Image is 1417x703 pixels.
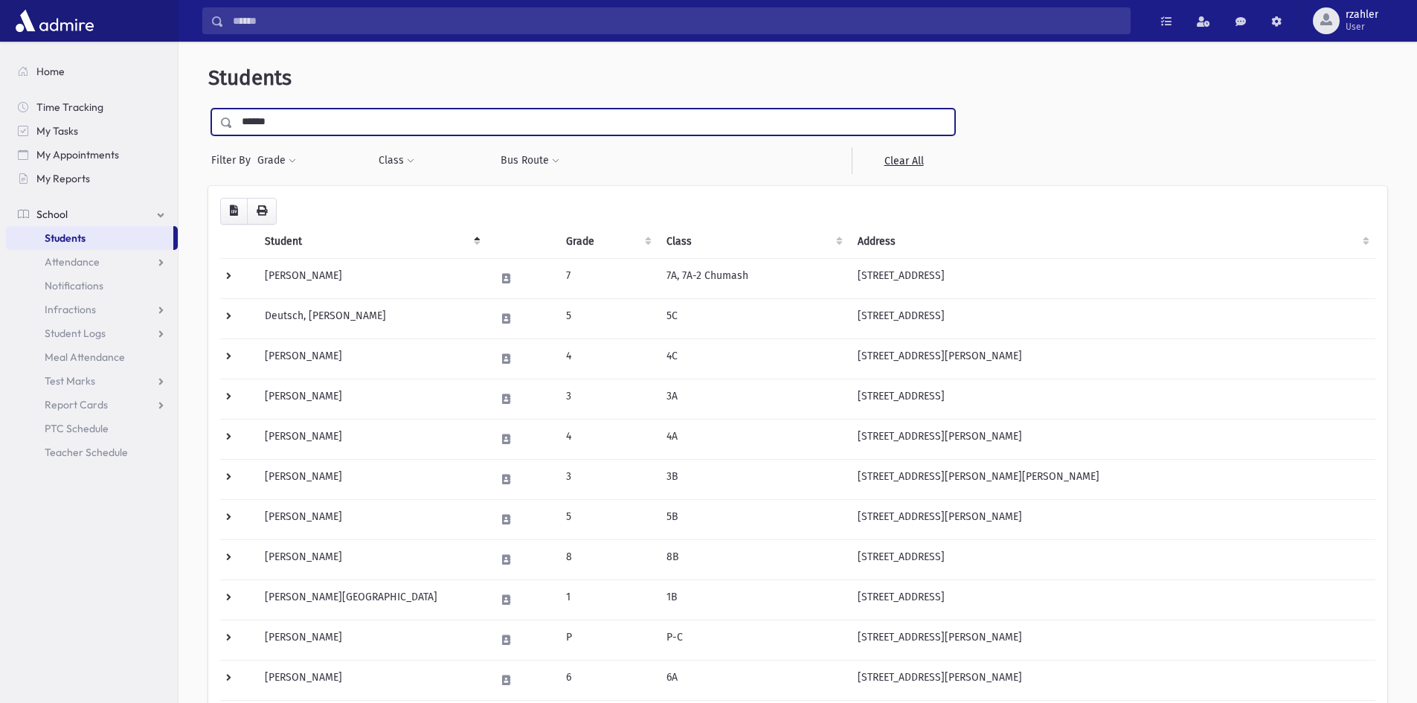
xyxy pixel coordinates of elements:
span: PTC Schedule [45,422,109,435]
a: Meal Attendance [6,345,178,369]
td: 4 [557,419,658,459]
th: Grade: activate to sort column ascending [557,225,658,259]
span: My Appointments [36,148,119,161]
button: Bus Route [500,147,560,174]
td: 6A [658,660,848,700]
span: Students [45,231,86,245]
td: [PERSON_NAME] [256,539,486,580]
button: Print [247,198,277,225]
img: AdmirePro [12,6,97,36]
td: [STREET_ADDRESS] [849,379,1375,419]
a: My Appointments [6,143,178,167]
td: [PERSON_NAME] [256,338,486,379]
td: Deutsch, [PERSON_NAME] [256,298,486,338]
span: Teacher Schedule [45,446,128,459]
span: Home [36,65,65,78]
td: [PERSON_NAME] [256,419,486,459]
th: Address: activate to sort column ascending [849,225,1375,259]
a: Notifications [6,274,178,298]
td: [STREET_ADDRESS] [849,258,1375,298]
input: Search [224,7,1130,34]
td: 4 [557,338,658,379]
td: 6 [557,660,658,700]
button: Class [378,147,415,174]
td: [PERSON_NAME] [256,499,486,539]
td: [PERSON_NAME][GEOGRAPHIC_DATA] [256,580,486,620]
td: [STREET_ADDRESS][PERSON_NAME] [849,338,1375,379]
td: [STREET_ADDRESS][PERSON_NAME] [849,419,1375,459]
td: 5C [658,298,848,338]
td: 8 [557,539,658,580]
a: Report Cards [6,393,178,417]
a: Test Marks [6,369,178,393]
span: Time Tracking [36,100,103,114]
span: Test Marks [45,374,95,388]
td: [STREET_ADDRESS] [849,539,1375,580]
button: Grade [257,147,297,174]
span: Infractions [45,303,96,316]
span: Notifications [45,279,103,292]
td: [STREET_ADDRESS][PERSON_NAME] [849,660,1375,700]
td: 3 [557,379,658,419]
td: [PERSON_NAME] [256,379,486,419]
a: School [6,202,178,226]
td: P-C [658,620,848,660]
span: User [1346,21,1378,33]
td: 3A [658,379,848,419]
span: Filter By [211,153,257,168]
td: 5 [557,298,658,338]
th: Student: activate to sort column descending [256,225,486,259]
td: 8B [658,539,848,580]
td: 3 [557,459,658,499]
td: [PERSON_NAME] [256,258,486,298]
td: 4A [658,419,848,459]
td: [STREET_ADDRESS][PERSON_NAME][PERSON_NAME] [849,459,1375,499]
span: Students [208,65,292,90]
td: P [557,620,658,660]
td: [PERSON_NAME] [256,660,486,700]
a: Student Logs [6,321,178,345]
span: Attendance [45,255,100,269]
a: Students [6,226,173,250]
td: [PERSON_NAME] [256,620,486,660]
a: PTC Schedule [6,417,178,440]
a: Clear All [852,147,955,174]
td: 5 [557,499,658,539]
td: 5B [658,499,848,539]
th: Class: activate to sort column ascending [658,225,848,259]
td: 3B [658,459,848,499]
a: My Reports [6,167,178,190]
span: Student Logs [45,327,106,340]
span: My Reports [36,172,90,185]
span: School [36,208,68,221]
td: [PERSON_NAME] [256,459,486,499]
a: Time Tracking [6,95,178,119]
td: [STREET_ADDRESS][PERSON_NAME] [849,620,1375,660]
td: 1 [557,580,658,620]
span: rzahler [1346,9,1378,21]
a: Infractions [6,298,178,321]
span: Report Cards [45,398,108,411]
a: Teacher Schedule [6,440,178,464]
td: 7A, 7A-2 Chumash [658,258,848,298]
button: CSV [220,198,248,225]
span: My Tasks [36,124,78,138]
a: Home [6,60,178,83]
td: [STREET_ADDRESS] [849,580,1375,620]
td: 4C [658,338,848,379]
a: My Tasks [6,119,178,143]
td: [STREET_ADDRESS] [849,298,1375,338]
td: 1B [658,580,848,620]
a: Attendance [6,250,178,274]
span: Meal Attendance [45,350,125,364]
td: [STREET_ADDRESS][PERSON_NAME] [849,499,1375,539]
td: 7 [557,258,658,298]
